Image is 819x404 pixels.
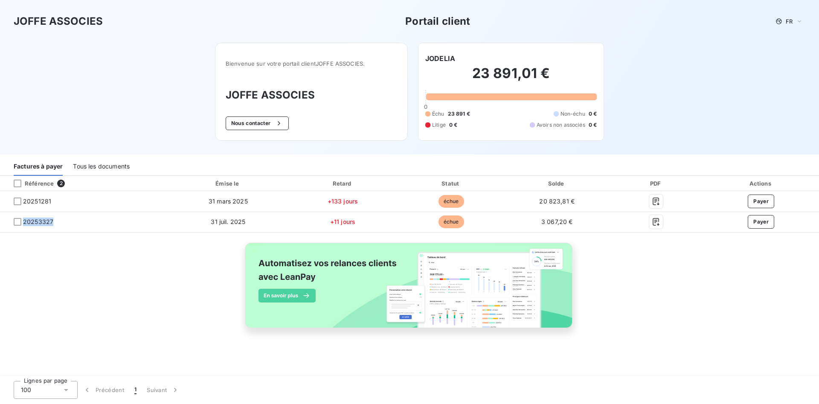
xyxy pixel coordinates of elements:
[748,215,774,229] button: Payer
[439,215,464,228] span: échue
[432,121,446,129] span: Litige
[14,158,63,176] div: Factures à payer
[170,179,286,188] div: Émise le
[328,198,358,205] span: +133 jours
[57,180,65,187] span: 2
[561,110,585,118] span: Non-échu
[537,121,585,129] span: Avoirs non associés
[589,121,597,129] span: 0 €
[449,121,457,129] span: 0 €
[425,53,455,64] h6: JODELIA
[432,110,444,118] span: Échu
[405,14,470,29] h3: Portail client
[748,195,774,208] button: Payer
[211,218,245,225] span: 31 juil. 2025
[399,179,503,188] div: Statut
[786,18,793,25] span: FR
[237,238,582,343] img: banner
[226,87,397,103] h3: JOFFE ASSOCIES
[589,110,597,118] span: 0 €
[439,195,464,208] span: échue
[7,180,54,187] div: Référence
[611,179,701,188] div: PDF
[539,198,575,205] span: 20 823,81 €
[209,198,248,205] span: 31 mars 2025
[23,197,51,206] span: 20251281
[14,14,103,29] h3: JOFFE ASSOCIES
[21,386,31,394] span: 100
[705,179,817,188] div: Actions
[129,381,142,399] button: 1
[226,60,397,67] span: Bienvenue sur votre portail client JOFFE ASSOCIES .
[448,110,470,118] span: 23 891 €
[330,218,355,225] span: +11 jours
[290,179,396,188] div: Retard
[134,386,136,394] span: 1
[425,65,597,90] h2: 23 891,01 €
[142,381,185,399] button: Suivant
[424,103,427,110] span: 0
[541,218,573,225] span: 3 067,20 €
[23,218,53,226] span: 20253327
[73,158,130,176] div: Tous les documents
[506,179,607,188] div: Solde
[226,116,289,130] button: Nous contacter
[78,381,129,399] button: Précédent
